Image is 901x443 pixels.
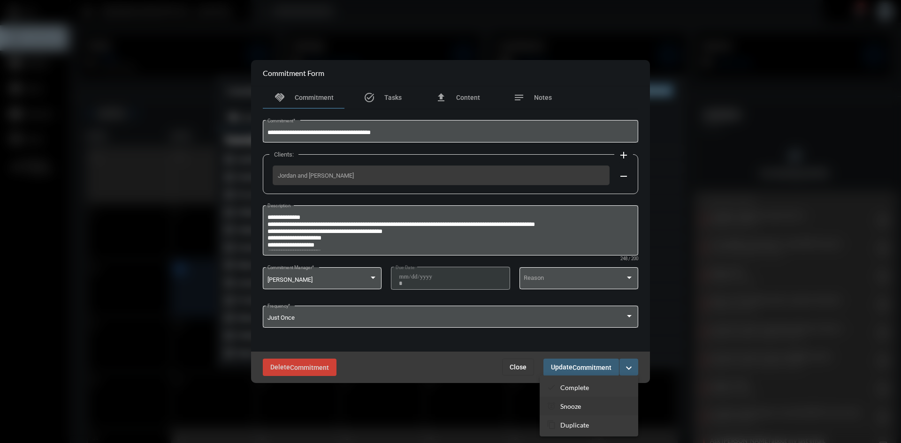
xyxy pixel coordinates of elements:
[560,421,589,429] p: Duplicate
[547,383,556,392] mat-icon: checkmark
[560,402,581,410] p: Snooze
[560,383,589,391] p: Complete
[547,401,556,411] mat-icon: snooze
[547,420,556,429] mat-icon: content_copy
